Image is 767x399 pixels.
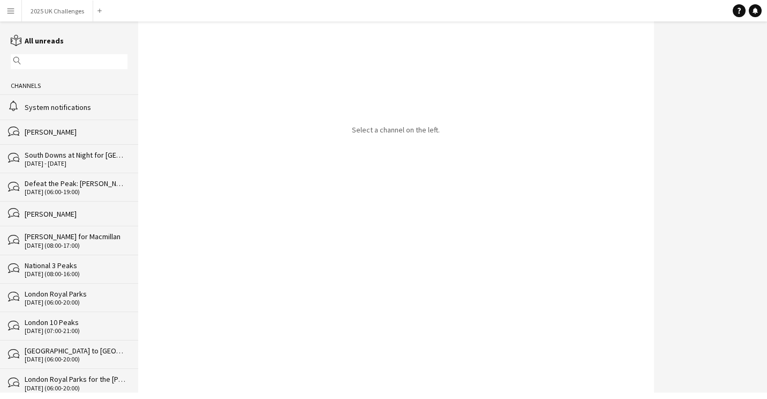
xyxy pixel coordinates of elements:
[25,179,127,188] div: Defeat the Peak: [PERSON_NAME] (by day) for Macmillan
[25,242,127,249] div: [DATE] (08:00-17:00)
[25,150,127,160] div: South Downs at Night for [GEOGRAPHIC_DATA]
[25,188,127,196] div: [DATE] (06:00-19:00)
[25,346,127,356] div: [GEOGRAPHIC_DATA] to [GEOGRAPHIC_DATA] for Capital One
[25,317,127,327] div: London 10 Peaks
[22,1,93,21] button: 2025 UK Challenges
[25,232,127,241] div: [PERSON_NAME] for Macmillan
[25,374,127,384] div: London Royal Parks for the [PERSON_NAME] Trust
[25,385,127,392] div: [DATE] (06:00-20:00)
[25,289,127,299] div: London Royal Parks
[11,36,64,46] a: All unreads
[25,299,127,306] div: [DATE] (06:00-20:00)
[25,270,127,278] div: [DATE] (08:00-16:00)
[25,327,127,335] div: [DATE] (07:00-21:00)
[25,127,127,137] div: [PERSON_NAME]
[25,261,127,270] div: National 3 Peaks
[25,209,127,219] div: [PERSON_NAME]
[25,102,127,112] div: System notifications
[25,160,127,167] div: [DATE] - [DATE]
[352,125,440,135] p: Select a channel on the left.
[25,356,127,363] div: [DATE] (06:00-20:00)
